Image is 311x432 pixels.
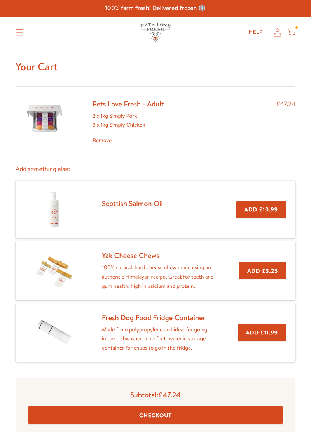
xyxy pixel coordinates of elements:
[239,262,286,279] button: Add £3.25
[276,99,295,145] div: £47.24
[35,190,73,229] img: Scottish Salmon Oil
[102,263,214,291] p: 100% natural, hard cheese chew made using an authentic Himalayan recipe. Great for teeth and gum ...
[140,23,171,41] img: Pets Love Fresh
[102,325,213,353] p: Made from polypropylene and ideal for going in the dishwasher, a perfect hygienic storage contain...
[236,201,286,218] button: Add £10.99
[93,136,164,145] a: Remove
[242,24,269,40] a: Help
[16,164,295,174] p: Add something else:
[9,23,30,42] summary: Translation missing: en.sections.header.menu
[102,250,159,260] a: Yak Cheese Chews
[28,406,283,424] button: Checkout
[238,324,286,341] button: Add £11.99
[102,312,206,322] a: Fresh Dog Food Fridge Container
[93,111,164,145] div: 2 x 1kg Simply Pork 3 x 1kg Simply Chicken
[35,251,73,290] img: Yak Cheese Chews
[102,198,163,208] a: Scottish Salmon Oil
[28,390,283,399] p: Subtotal:
[16,60,295,73] h1: Your Cart
[35,314,73,351] img: Fresh Dog Food Fridge Container
[158,390,180,400] span: £47.24
[93,99,164,109] a: Pets Love Fresh - Adult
